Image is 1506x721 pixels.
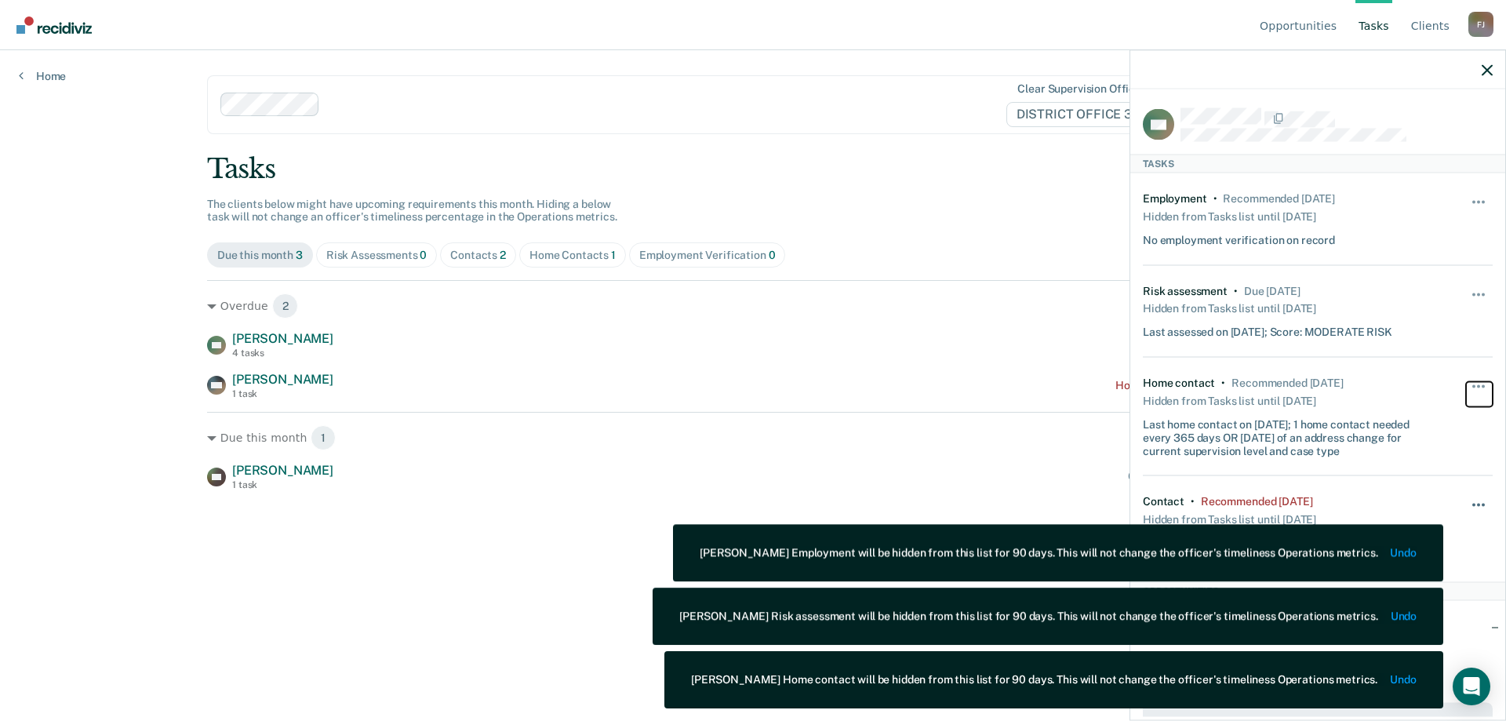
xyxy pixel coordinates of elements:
div: Risk assessment [1143,284,1228,297]
button: Profile dropdown button [1468,12,1493,37]
div: Open Intercom Messenger [1453,668,1490,705]
button: Undo [1391,547,1417,560]
div: 1 task [232,479,333,490]
button: Undo [1391,610,1417,623]
div: No employment verification on record [1143,227,1335,246]
div: Overdue [207,293,1299,319]
span: 1 [311,425,336,450]
div: Hidden from Tasks list until [DATE] [1143,389,1316,411]
span: 0 [420,249,427,261]
div: Recommended 3 years ago [1223,191,1334,205]
div: Home Contacts [529,249,616,262]
span: [PERSON_NAME] [232,372,333,387]
span: DISTRICT OFFICE 3 [1006,102,1155,127]
div: Risk Assessments [326,249,427,262]
span: 1 [611,249,616,261]
div: Due this month [207,425,1299,450]
div: • [1221,377,1225,390]
div: Tasks [207,153,1299,185]
div: 1 task [232,388,333,399]
div: [PERSON_NAME] Employment will be hidden from this list for 90 days. This will not change the offi... [700,547,1377,560]
div: Employment [1143,191,1207,205]
span: 2 [500,249,506,261]
div: Recommended 2 years ago [1201,495,1312,508]
div: Hidden from Tasks list until [DATE] [1143,297,1316,319]
div: Home contact recommended [DATE] [1115,379,1299,392]
div: • [1234,284,1238,297]
div: Recommended 3 years ago [1231,377,1343,390]
div: [PERSON_NAME] Home contact will be hidden from this list for 90 days. This will not change the of... [691,673,1377,686]
div: F J [1468,12,1493,37]
span: 2 [272,293,299,319]
span: 0 [769,249,776,261]
div: Last home contact on [DATE]; 1 home contact needed every 365 days OR [DATE] of an address change ... [1143,411,1435,457]
div: Hidden from Tasks list until [DATE] [1143,508,1316,530]
div: Hidden from Tasks list until [DATE] [1143,205,1316,227]
div: Home contact [1143,377,1215,390]
a: Home [19,69,66,83]
div: Last assessed on [DATE]; Score: MODERATE RISK [1143,319,1392,339]
span: [PERSON_NAME] [232,463,333,478]
div: Opportunities [1130,581,1505,600]
div: • [1213,191,1217,205]
div: Contact recommended in a month [1128,470,1299,483]
div: 4 tasks [232,348,333,359]
div: Due this month [217,249,303,262]
div: Due 3 years ago [1244,284,1300,297]
div: Contact [1143,495,1184,508]
div: Contacts [450,249,506,262]
span: 3 [296,249,303,261]
div: [PERSON_NAME] Risk assessment will be hidden from this list for 90 days. This will not change the... [679,610,1378,623]
span: [PERSON_NAME] [232,331,333,346]
button: Undo [1391,673,1417,686]
span: The clients below might have upcoming requirements this month. Hiding a below task will not chang... [207,198,617,224]
div: Clear supervision officers [1017,82,1151,96]
div: Employment Verification [639,249,776,262]
div: • [1191,495,1195,508]
img: Recidiviz [16,16,92,34]
div: Tasks [1130,154,1505,173]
